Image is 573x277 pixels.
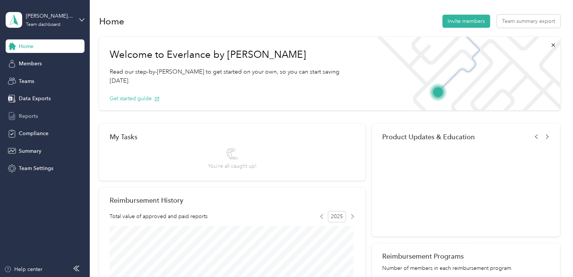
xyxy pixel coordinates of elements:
[382,133,475,141] span: Product Updates & Education
[110,196,183,204] h2: Reimbursement History
[4,265,42,273] button: Help center
[19,42,33,50] span: Home
[19,112,38,120] span: Reports
[110,133,355,141] div: My Tasks
[328,211,346,222] span: 2025
[497,15,560,28] button: Team summary export
[442,15,490,28] button: Invite members
[369,37,560,110] img: Welcome to everlance
[531,235,573,277] iframe: Everlance-gr Chat Button Frame
[110,212,208,220] span: Total value of approved and paid reports
[110,95,160,102] button: Get started guide
[26,23,60,27] div: Team dashboard
[26,12,73,20] div: [PERSON_NAME][EMAIL_ADDRESS][PERSON_NAME][DOMAIN_NAME]
[19,164,53,172] span: Team Settings
[19,147,41,155] span: Summary
[19,95,51,102] span: Data Exports
[110,49,359,61] h1: Welcome to Everlance by [PERSON_NAME]
[382,264,549,272] p: Number of members in each reimbursement program.
[99,17,124,25] h1: Home
[19,129,48,137] span: Compliance
[382,252,549,260] h2: Reimbursement Programs
[19,77,34,85] span: Teams
[110,67,359,86] p: Read our step-by-[PERSON_NAME] to get started on your own, so you can start saving [DATE].
[19,60,42,68] span: Members
[208,162,256,170] span: You’re all caught up!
